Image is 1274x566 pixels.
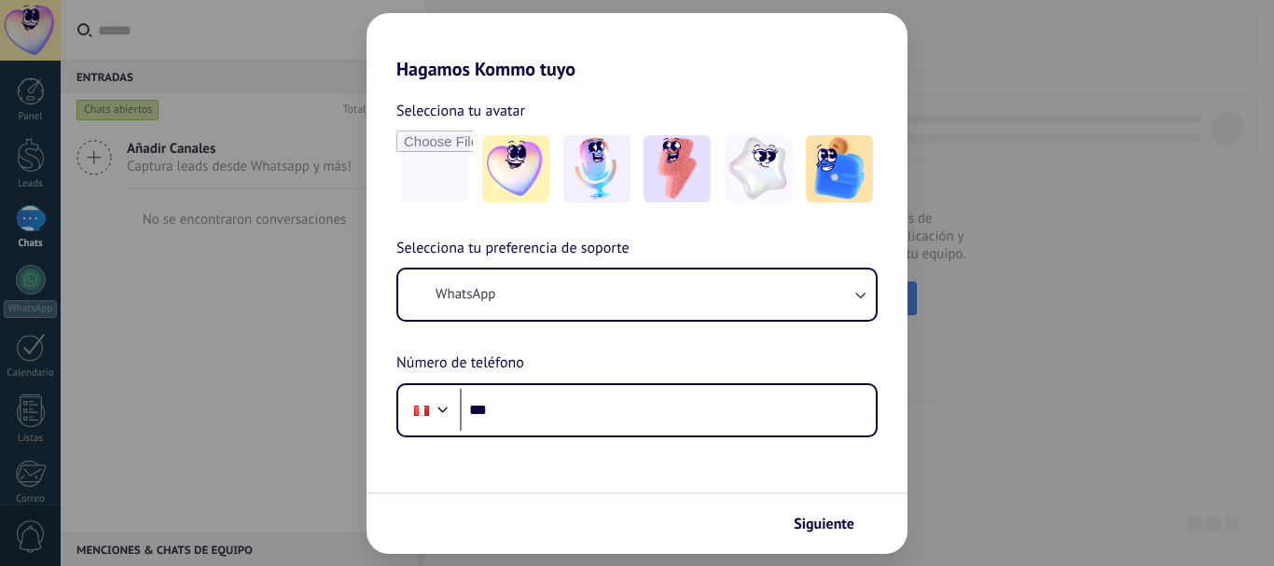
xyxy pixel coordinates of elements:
[644,135,711,202] img: -3.jpeg
[396,237,630,261] span: Selecciona tu preferencia de soporte
[794,518,854,531] span: Siguiente
[563,135,630,202] img: -2.jpeg
[404,391,439,430] div: Peru: + 51
[436,285,495,304] span: WhatsApp
[785,508,879,540] button: Siguiente
[396,352,524,376] span: Número de teléfono
[396,99,525,123] span: Selecciona tu avatar
[725,135,792,202] img: -4.jpeg
[398,269,876,320] button: WhatsApp
[806,135,873,202] img: -5.jpeg
[367,13,907,80] h2: Hagamos Kommo tuyo
[482,135,549,202] img: -1.jpeg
